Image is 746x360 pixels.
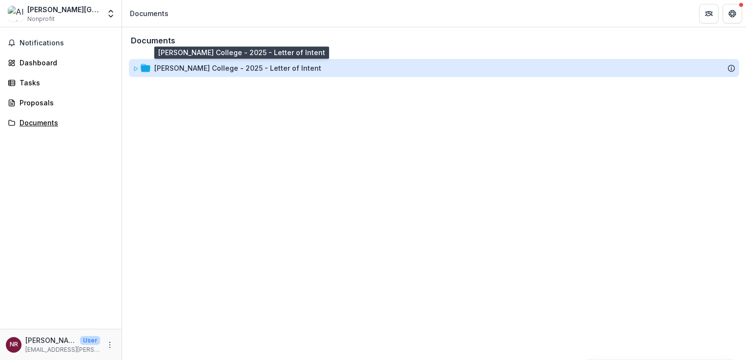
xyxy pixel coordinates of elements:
div: Tasks [20,78,110,88]
button: Partners [699,4,719,23]
p: User [80,336,100,345]
p: [EMAIL_ADDRESS][PERSON_NAME][DOMAIN_NAME] [25,345,100,354]
div: Proposals [20,98,110,108]
a: Tasks [4,75,118,91]
span: Notifications [20,39,114,47]
div: Dashboard [20,58,110,68]
button: Notifications [4,35,118,51]
div: [PERSON_NAME] College - 2025 - Letter of Intent [129,59,739,77]
a: Dashboard [4,55,118,71]
a: Documents [4,115,118,131]
span: Nonprofit [27,15,55,23]
a: Proposals [4,95,118,111]
div: Documents [130,8,168,19]
p: [PERSON_NAME] [25,335,76,345]
button: More [104,339,116,351]
div: Documents [20,118,110,128]
div: [PERSON_NAME][GEOGRAPHIC_DATA] [27,4,100,15]
nav: breadcrumb [126,6,172,20]
button: Open entity switcher [104,4,118,23]
button: Get Help [723,4,742,23]
div: [PERSON_NAME] College - 2025 - Letter of Intent [154,63,321,73]
img: Albright College [8,6,23,21]
h3: Documents [131,36,175,45]
div: Nate Rothermel [10,341,18,348]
